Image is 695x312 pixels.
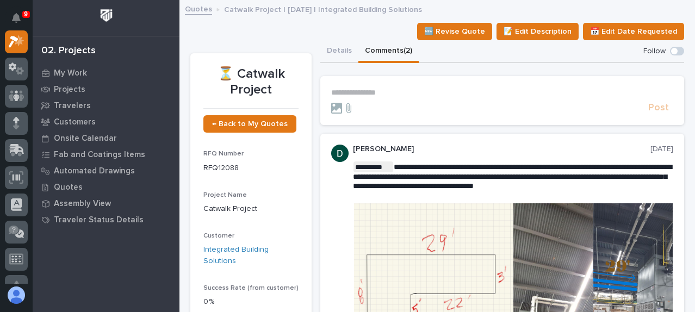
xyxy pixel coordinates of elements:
p: Assembly View [54,199,111,209]
p: Quotes [54,183,83,192]
button: Comments (2) [358,40,419,63]
a: Customers [33,114,179,130]
p: RFQ12088 [203,163,299,174]
div: Notifications9 [14,13,28,30]
span: Post [648,102,669,114]
a: Onsite Calendar [33,130,179,146]
p: Catwalk Project | [DATE] | Integrated Building Solutions [224,3,422,15]
a: Projects [33,81,179,97]
span: RFQ Number [203,151,244,157]
p: Traveler Status Details [54,215,144,225]
button: 📝 Edit Description [497,23,579,40]
span: Success Rate (from customer) [203,285,299,291]
p: Automated Drawings [54,166,135,176]
button: Post [644,102,673,114]
p: Follow [643,47,666,56]
a: Quotes [185,2,212,15]
a: Traveler Status Details [33,211,179,228]
button: users-avatar [5,284,28,307]
div: 02. Projects [41,45,96,57]
a: Fab and Coatings Items [33,146,179,163]
a: My Work [33,65,179,81]
button: Details [320,40,358,63]
p: [PERSON_NAME] [353,145,650,154]
span: 🆕 Revise Quote [424,25,485,38]
button: 🆕 Revise Quote [417,23,492,40]
p: Fab and Coatings Items [54,150,145,160]
p: Travelers [54,101,91,111]
p: Onsite Calendar [54,134,117,143]
button: 📅 Edit Date Requested [583,23,684,40]
p: Catwalk Project [203,203,299,215]
p: My Work [54,68,87,78]
span: Customer [203,233,234,239]
p: Projects [54,85,85,95]
p: 0 % [203,296,299,308]
p: Customers [54,117,96,127]
a: ← Back to My Quotes [203,115,296,133]
span: 📅 Edit Date Requested [590,25,677,38]
a: Travelers [33,97,179,114]
img: Workspace Logo [96,5,116,26]
span: ← Back to My Quotes [212,120,288,128]
span: Project Name [203,192,247,198]
img: ACg8ocJgdhFn4UJomsYM_ouCmoNuTXbjHW0N3LU2ED0DpQ4pt1V6hA=s96-c [331,145,349,162]
button: Notifications [5,7,28,29]
p: 9 [24,10,28,18]
a: Integrated Building Solutions [203,244,299,267]
a: Automated Drawings [33,163,179,179]
a: Quotes [33,179,179,195]
a: Assembly View [33,195,179,211]
p: [DATE] [650,145,673,154]
span: 📝 Edit Description [504,25,572,38]
p: ⏳ Catwalk Project [203,66,299,98]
